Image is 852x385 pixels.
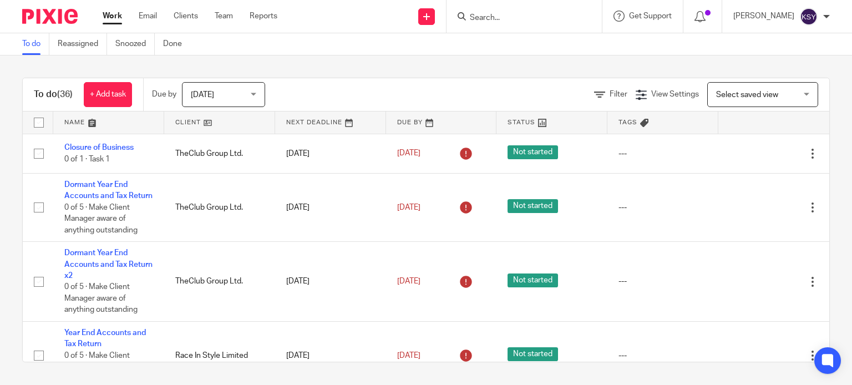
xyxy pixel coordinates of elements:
[64,204,138,234] span: 0 of 5 · Make Client Manager aware of anything outstanding
[618,119,637,125] span: Tags
[163,33,190,55] a: Done
[610,90,627,98] span: Filter
[164,242,275,322] td: TheClub Group Ltd.
[34,89,73,100] h1: To do
[64,283,138,313] span: 0 of 5 · Make Client Manager aware of anything outstanding
[250,11,277,22] a: Reports
[629,12,672,20] span: Get Support
[618,148,707,159] div: ---
[64,144,134,151] a: Closure of Business
[397,277,420,285] span: [DATE]
[275,242,386,322] td: [DATE]
[57,90,73,99] span: (36)
[275,173,386,241] td: [DATE]
[152,89,176,100] p: Due by
[215,11,233,22] a: Team
[508,199,558,213] span: Not started
[164,134,275,173] td: TheClub Group Ltd.
[64,249,153,280] a: Dormant Year End Accounts and Tax Return x2
[191,91,214,99] span: [DATE]
[508,273,558,287] span: Not started
[397,352,420,359] span: [DATE]
[103,11,122,22] a: Work
[64,352,138,382] span: 0 of 5 · Make Client Manager aware of anything outstanding
[275,134,386,173] td: [DATE]
[800,8,818,26] img: svg%3E
[397,150,420,158] span: [DATE]
[508,145,558,159] span: Not started
[115,33,155,55] a: Snoozed
[22,9,78,24] img: Pixie
[716,91,778,99] span: Select saved view
[64,329,146,348] a: Year End Accounts and Tax Return
[64,181,153,200] a: Dormant Year End Accounts and Tax Return
[469,13,569,23] input: Search
[164,173,275,241] td: TheClub Group Ltd.
[139,11,157,22] a: Email
[397,204,420,211] span: [DATE]
[651,90,699,98] span: View Settings
[22,33,49,55] a: To do
[508,347,558,361] span: Not started
[618,202,707,213] div: ---
[733,11,794,22] p: [PERSON_NAME]
[174,11,198,22] a: Clients
[618,350,707,361] div: ---
[84,82,132,107] a: + Add task
[618,276,707,287] div: ---
[58,33,107,55] a: Reassigned
[64,155,110,163] span: 0 of 1 · Task 1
